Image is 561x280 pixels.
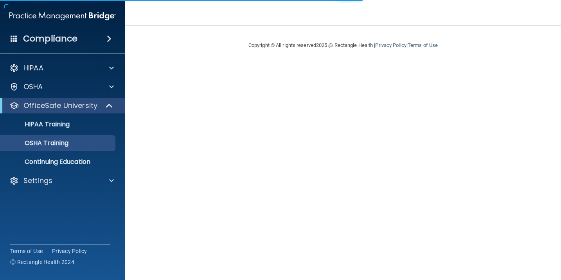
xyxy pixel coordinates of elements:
[9,63,114,73] a: HIPAA
[408,42,438,48] a: Terms of Use
[200,33,486,58] div: Copyright © All rights reserved 2025 @ Rectangle Health | |
[23,33,77,44] h4: Compliance
[9,176,114,185] a: Settings
[375,42,406,48] a: Privacy Policy
[9,82,114,92] a: OSHA
[5,139,68,147] p: OSHA Training
[9,8,116,24] img: PMB logo
[10,258,74,266] span: Ⓒ Rectangle Health 2024
[52,247,87,255] a: Privacy Policy
[23,63,43,73] p: HIPAA
[23,82,43,92] p: OSHA
[23,176,52,185] p: Settings
[9,101,113,110] a: OfficeSafe University
[5,158,112,166] p: Continuing Education
[23,101,97,110] p: OfficeSafe University
[5,120,70,128] p: HIPAA Training
[10,247,43,255] a: Terms of Use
